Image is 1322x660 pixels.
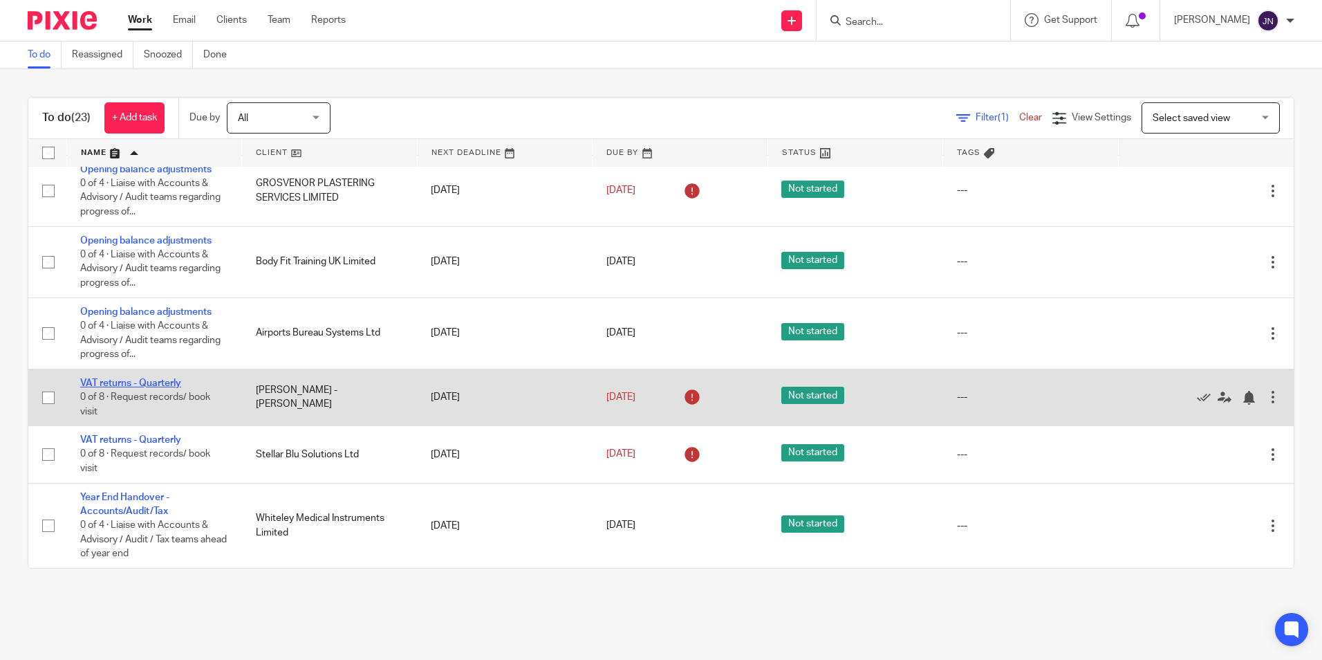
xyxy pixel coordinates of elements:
span: Get Support [1044,15,1097,25]
div: --- [957,183,1105,197]
span: Not started [781,252,844,269]
img: svg%3E [1257,10,1279,32]
h1: To do [42,111,91,125]
div: --- [957,390,1105,404]
span: [DATE] [606,185,635,195]
p: [PERSON_NAME] [1174,13,1250,27]
td: [DATE] [417,426,593,483]
a: + Add task [104,102,165,134]
span: Not started [781,387,844,404]
div: --- [957,448,1105,461]
a: Reassigned [72,42,133,68]
span: 0 of 4 · Liaise with Accounts & Advisory / Audit teams regarding progress of... [80,321,221,359]
a: VAT returns - Quarterly [80,435,181,445]
span: [DATE] [606,329,635,338]
span: (1) [998,113,1009,122]
span: 0 of 4 · Liaise with Accounts & Advisory / Audit teams regarding progress of... [80,250,221,288]
a: Opening balance adjustments [80,307,212,317]
a: Mark as done [1197,390,1218,404]
span: 0 of 4 · Liaise with Accounts & Advisory / Audit / Tax teams ahead of year end [80,520,227,558]
span: Select saved view [1153,113,1230,123]
div: --- [957,519,1105,533]
span: 0 of 8 · Request records/ book visit [80,450,210,474]
a: Opening balance adjustments [80,236,212,246]
td: GROSVENOR PLASTERING SERVICES LIMITED [242,155,418,226]
span: Tags [957,149,980,156]
img: Pixie [28,11,97,30]
span: Not started [781,323,844,340]
span: Filter [976,113,1019,122]
td: Airports Bureau Systems Ltd [242,297,418,369]
a: Clients [216,13,247,27]
a: Reports [311,13,346,27]
div: --- [957,255,1105,268]
td: Stellar Blu Solutions Ltd [242,426,418,483]
td: [DATE] [417,297,593,369]
td: [DATE] [417,369,593,425]
span: [DATE] [606,521,635,531]
a: Done [203,42,237,68]
td: [PERSON_NAME] - [PERSON_NAME] [242,369,418,425]
span: All [238,113,248,123]
span: Not started [781,444,844,461]
div: --- [957,326,1105,340]
span: [DATE] [606,257,635,267]
a: VAT returns - Quarterly [80,378,181,388]
input: Search [844,17,969,29]
span: [DATE] [606,450,635,459]
td: [DATE] [417,483,593,568]
a: To do [28,42,62,68]
span: (23) [71,112,91,123]
span: 0 of 8 · Request records/ book visit [80,392,210,416]
span: 0 of 4 · Liaise with Accounts & Advisory / Audit teams regarding progress of... [80,178,221,217]
a: Team [268,13,290,27]
a: Clear [1019,113,1042,122]
span: Not started [781,181,844,198]
a: Work [128,13,152,27]
td: Body Fit Training UK Limited [242,226,418,297]
a: Email [173,13,196,27]
a: Opening balance adjustments [80,165,212,174]
td: [DATE] [417,226,593,297]
a: Snoozed [144,42,193,68]
span: Not started [781,515,844,533]
a: Year End Handover - Accounts/Audit/Tax [80,493,169,516]
span: View Settings [1072,113,1131,122]
td: Whiteley Medical Instruments Limited [242,483,418,568]
td: [DATE] [417,155,593,226]
p: Due by [189,111,220,125]
span: [DATE] [606,392,635,402]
